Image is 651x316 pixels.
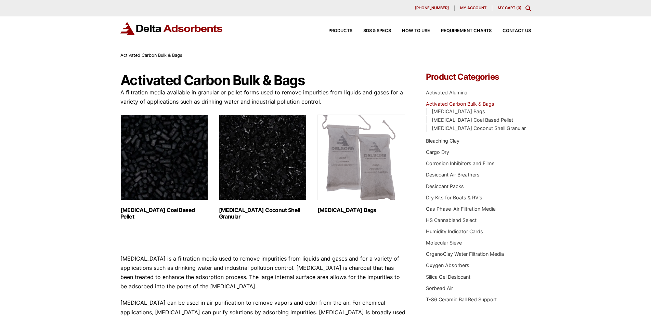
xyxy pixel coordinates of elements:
[219,115,307,220] a: Visit product category Activated Carbon Coconut Shell Granular
[426,228,483,234] a: Humidity Indicator Cards
[432,125,526,131] a: [MEDICAL_DATA] Coconut Shell Granular
[426,172,480,177] a: Desiccant Air Breathers
[120,22,223,35] img: Delta Adsorbents
[426,217,477,223] a: HS Cannablend Select
[455,5,492,11] a: My account
[120,115,208,220] a: Visit product category Activated Carbon Coal Based Pellet
[317,115,405,213] a: Visit product category Activated Carbon Bags
[498,5,521,10] a: My Cart (0)
[503,29,531,33] span: Contact Us
[426,149,449,155] a: Cargo Dry
[460,6,486,10] span: My account
[120,115,208,200] img: Activated Carbon Coal Based Pellet
[426,274,470,280] a: Silica Gel Desiccant
[120,73,406,88] h1: Activated Carbon Bulk & Bags
[409,5,455,11] a: [PHONE_NUMBER]
[426,240,462,246] a: Molecular Sieve
[426,90,467,95] a: Activated Alumina
[352,29,391,33] a: SDS & SPECS
[426,195,482,200] a: Dry Kits for Boats & RV's
[432,108,485,114] a: [MEDICAL_DATA] Bags
[219,207,307,220] h2: [MEDICAL_DATA] Coconut Shell Granular
[426,160,495,166] a: Corrosion Inhibitors and Films
[426,297,497,302] a: T-86 Ceramic Ball Bed Support
[317,207,405,213] h2: [MEDICAL_DATA] Bags
[525,5,531,11] div: Toggle Modal Content
[492,29,531,33] a: Contact Us
[219,115,307,200] img: Activated Carbon Coconut Shell Granular
[120,254,406,291] p: [MEDICAL_DATA] is a filtration media used to remove impurities from liquids and gases and for a v...
[391,29,430,33] a: How to Use
[426,101,494,107] a: Activated Carbon Bulk & Bags
[426,251,504,257] a: OrganoClay Water Filtration Media
[426,183,464,189] a: Desiccant Packs
[426,138,459,144] a: Bleaching Clay
[415,6,449,10] span: [PHONE_NUMBER]
[441,29,492,33] span: Requirement Charts
[120,207,208,220] h2: [MEDICAL_DATA] Coal Based Pellet
[426,285,453,291] a: Sorbead Air
[317,115,405,200] img: Activated Carbon Bags
[120,88,406,106] p: A filtration media available in granular or pellet forms used to remove impurities from liquids a...
[432,117,513,123] a: [MEDICAL_DATA] Coal Based Pellet
[426,73,531,81] h4: Product Categories
[363,29,391,33] span: SDS & SPECS
[426,206,496,212] a: Gas Phase-Air Filtration Media
[402,29,430,33] span: How to Use
[430,29,492,33] a: Requirement Charts
[328,29,352,33] span: Products
[317,29,352,33] a: Products
[426,262,469,268] a: Oxygen Absorbers
[120,53,182,58] span: Activated Carbon Bulk & Bags
[518,5,520,10] span: 0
